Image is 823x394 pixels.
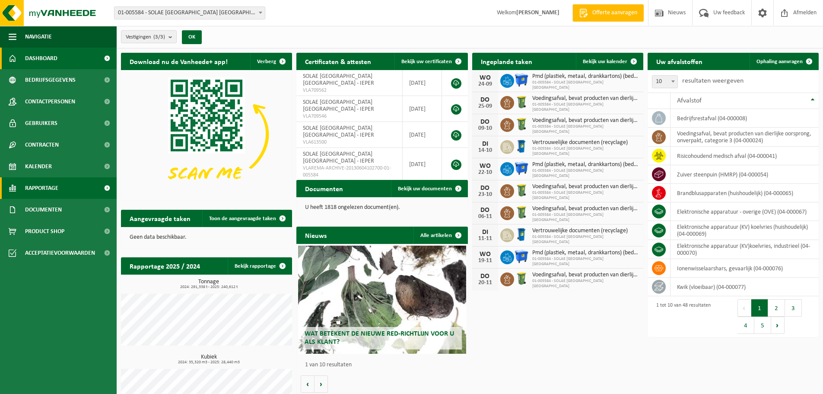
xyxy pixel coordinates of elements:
[121,70,292,199] img: Download de VHEPlus App
[25,48,57,69] span: Dashboard
[514,271,529,286] img: WB-0240-HPE-GN-50
[477,207,494,214] div: DO
[477,163,494,170] div: WO
[250,53,291,70] button: Verberg
[532,95,639,102] span: Voedingsafval, bevat producten van dierlijke oorsprong, onverpakt, categorie 3
[514,95,529,109] img: WB-0240-HPE-GN-50
[305,205,459,211] p: U heeft 1818 ongelezen document(en).
[477,258,494,264] div: 19-11
[652,76,677,88] span: 10
[532,183,639,190] span: Voedingsafval, bevat producten van dierlijke oorsprong, onverpakt, categorie 3
[648,53,711,70] h2: Uw afvalstoffen
[532,234,639,245] span: 01-005584 - SOLAE [GEOGRAPHIC_DATA] [GEOGRAPHIC_DATA]
[477,125,494,131] div: 09-10
[532,256,639,267] span: 01-005584 - SOLAE [GEOGRAPHIC_DATA] [GEOGRAPHIC_DATA]
[670,147,819,165] td: risicohoudend medisch afval (04-000041)
[737,317,754,334] button: 4
[477,96,494,103] div: DO
[303,165,396,179] span: VLAREMA-ARCHIVE-20130604102700-01-005584
[125,285,292,289] span: 2024: 291,338 t - 2025: 240,612 t
[532,190,639,201] span: 01-005584 - SOLAE [GEOGRAPHIC_DATA] [GEOGRAPHIC_DATA]
[532,168,639,179] span: 01-005584 - SOLAE [GEOGRAPHIC_DATA] [GEOGRAPHIC_DATA]
[532,272,639,279] span: Voedingsafval, bevat producten van dierlijke oorsprong, onverpakt, categorie 3
[130,234,283,240] p: Geen data beschikbaar.
[303,151,374,164] span: SOLAE [GEOGRAPHIC_DATA] [GEOGRAPHIC_DATA] - IEPER
[572,4,644,22] a: Offerte aanvragen
[532,146,639,157] span: 01-005584 - SOLAE [GEOGRAPHIC_DATA] [GEOGRAPHIC_DATA]
[670,109,819,128] td: bedrijfsrestafval (04-000008)
[25,156,52,177] span: Kalender
[514,73,529,87] img: WB-1100-HPE-BE-01
[121,257,209,274] h2: Rapportage 2025 / 2024
[477,103,494,109] div: 25-09
[652,75,678,88] span: 10
[228,257,291,275] a: Bekijk rapportage
[403,148,442,181] td: [DATE]
[202,210,291,227] a: Toon de aangevraagde taken
[296,53,380,70] h2: Certificaten & attesten
[532,205,639,212] span: Voedingsafval, bevat producten van dierlijke oorsprong, onverpakt, categorie 3
[401,59,452,64] span: Bekijk uw certificaten
[301,375,315,393] button: Vorige
[785,299,802,317] button: 3
[114,6,265,19] span: 01-005584 - SOLAE BELGIUM NV - IEPER
[670,221,819,240] td: elektronische apparatuur (KV) koelvries (huishoudelijk) (04-000069)
[754,317,771,334] button: 5
[153,34,165,40] count: (3/3)
[514,249,529,264] img: WB-1100-HPE-BE-01
[670,240,819,259] td: elektronische apparatuur (KV)koelvries, industrieel (04-000070)
[477,214,494,220] div: 06-11
[303,99,374,112] span: SOLAE [GEOGRAPHIC_DATA] [GEOGRAPHIC_DATA] - IEPER
[477,74,494,81] div: WO
[514,183,529,198] img: WB-0240-HPE-GN-50
[296,227,335,243] h2: Nieuws
[477,141,494,147] div: DI
[25,242,95,264] span: Acceptatievoorwaarden
[477,147,494,154] div: 14-10
[477,192,494,198] div: 23-10
[756,59,803,64] span: Ophaling aanvragen
[477,280,494,286] div: 20-11
[532,139,639,146] span: Vertrouwelijke documenten (recyclage)
[114,7,265,19] span: 01-005584 - SOLAE BELGIUM NV - IEPER
[303,139,396,146] span: VLA613500
[298,246,466,354] a: Wat betekent de nieuwe RED-richtlijn voor u als klant?
[303,73,374,86] span: SOLAE [GEOGRAPHIC_DATA] [GEOGRAPHIC_DATA] - IEPER
[403,96,442,122] td: [DATE]
[514,205,529,220] img: WB-0240-HPE-GN-50
[125,354,292,365] h3: Kubiek
[532,212,639,223] span: 01-005584 - SOLAE [GEOGRAPHIC_DATA] [GEOGRAPHIC_DATA]
[182,30,202,44] button: OK
[477,251,494,258] div: WO
[532,161,639,168] span: Pmd (plastiek, metaal, drankkartons) (bedrijven)
[516,10,559,16] strong: [PERSON_NAME]
[25,26,52,48] span: Navigatie
[403,122,442,148] td: [DATE]
[477,273,494,280] div: DO
[514,161,529,176] img: WB-1100-HPE-BE-01
[398,186,452,192] span: Bekijk uw documenten
[670,259,819,278] td: ionenwisselaarshars, gevaarlijk (04-000076)
[532,80,639,90] span: 01-005584 - SOLAE [GEOGRAPHIC_DATA] [GEOGRAPHIC_DATA]
[477,229,494,236] div: DI
[121,30,177,43] button: Vestigingen(3/3)
[391,180,467,197] a: Bekijk uw documenten
[257,59,276,64] span: Verberg
[209,216,276,221] span: Toon de aangevraagde taken
[125,360,292,365] span: 2024: 35,320 m3 - 2025: 28,440 m3
[750,53,818,70] a: Ophaling aanvragen
[514,117,529,131] img: WB-0240-HPE-GN-50
[590,9,639,17] span: Offerte aanvragen
[670,165,819,184] td: zuiver steenpuin (HMRP) (04-000054)
[305,330,454,346] span: Wat betekent de nieuwe RED-richtlijn voor u als klant?
[682,77,744,84] label: resultaten weergeven
[305,362,463,368] p: 1 van 10 resultaten
[670,184,819,202] td: brandblusapparaten (huishoudelijk) (04-000065)
[532,102,639,112] span: 01-005584 - SOLAE [GEOGRAPHIC_DATA] [GEOGRAPHIC_DATA]
[532,117,639,124] span: Voedingsafval, bevat producten van dierlijke oorsprong, onverpakt, categorie 3
[126,31,165,44] span: Vestigingen
[576,53,642,70] a: Bekijk uw kalender
[477,170,494,176] div: 22-10
[296,180,352,197] h2: Documenten
[25,199,62,221] span: Documenten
